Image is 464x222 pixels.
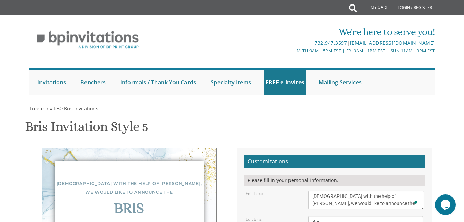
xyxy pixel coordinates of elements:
div: M-Th 9am - 5pm EST | Fri 9am - 1pm EST | Sun 11am - 3pm EST [165,47,435,54]
label: Edit Bris: [246,216,262,222]
img: BP Invitation Loft [29,25,147,54]
div: Bris [56,205,203,214]
span: Free e-Invites [30,105,60,112]
a: Benchers [79,70,107,95]
a: Bris Invitations [63,105,98,112]
h2: Customizations [244,155,425,168]
div: We're here to serve you! [165,25,435,39]
a: Informals / Thank You Cards [118,70,198,95]
h1: Bris Invitation Style 5 [25,119,148,139]
a: FREE e-Invites [264,70,306,95]
a: 732.947.3597 [315,40,347,46]
a: Specialty Items [209,70,253,95]
a: Free e-Invites [29,105,60,112]
div: Please fill in your personal information. [244,175,425,186]
a: Invitations [36,70,68,95]
div: [DEMOGRAPHIC_DATA] with the help of [PERSON_NAME], we would like to announce the [56,179,203,197]
a: My Cart [356,1,393,14]
a: [EMAIL_ADDRESS][DOMAIN_NAME] [350,40,435,46]
span: > [60,105,98,112]
a: Mailing Services [317,70,363,95]
div: | [165,39,435,47]
label: Edit Text: [246,191,263,197]
iframe: chat widget [435,194,457,215]
textarea: To enrich screen reader interactions, please activate Accessibility in Grammarly extension settings [308,191,424,209]
span: Bris Invitations [64,105,98,112]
